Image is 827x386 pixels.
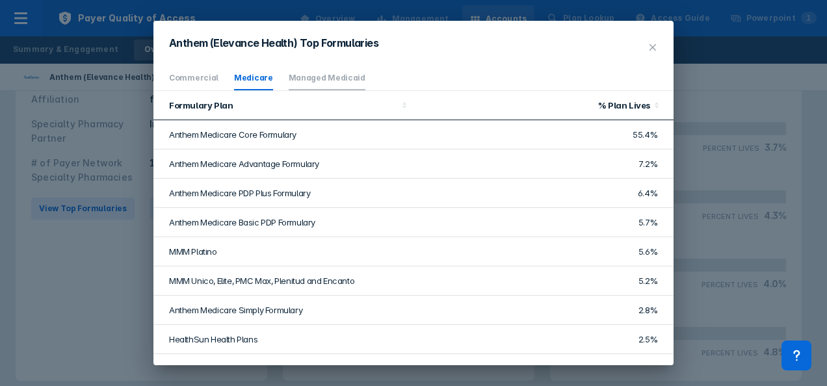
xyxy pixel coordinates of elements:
[289,73,365,83] a: Managed Medicaid
[153,120,413,149] td: Anthem Medicare Core Formulary
[413,296,674,325] td: 2.8%
[413,120,674,149] td: 55.4%
[421,100,650,110] div: % Plan Lives
[153,296,413,325] td: Anthem Medicare Simply Formulary
[169,73,218,83] a: Commercial
[781,341,811,370] div: Contact Support
[153,149,413,179] td: Anthem Medicare Advantage Formulary
[413,237,674,266] td: 5.6%
[413,266,674,296] td: 5.2%
[413,179,674,208] td: 6.4%
[413,325,674,354] td: 2.5%
[169,100,398,110] div: Formulary Plan
[153,354,413,383] td: Anthem Medicare CareMore Formulary
[413,354,674,383] td: 2.0%
[153,237,413,266] td: MMM Platino
[413,149,674,179] td: 7.2%
[153,266,413,296] td: MMM Unico, Elite, PMC Max, Plenitud and Encanto
[153,208,413,237] td: Anthem Medicare Basic PDP Formulary
[234,73,273,83] a: Medicare
[153,325,413,354] td: HealthSun Health Plans
[169,36,378,49] h1: Anthem (Elevance Health) Top Formularies
[153,179,413,208] td: Anthem Medicare PDP Plus Formulary
[413,208,674,237] td: 5.7%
